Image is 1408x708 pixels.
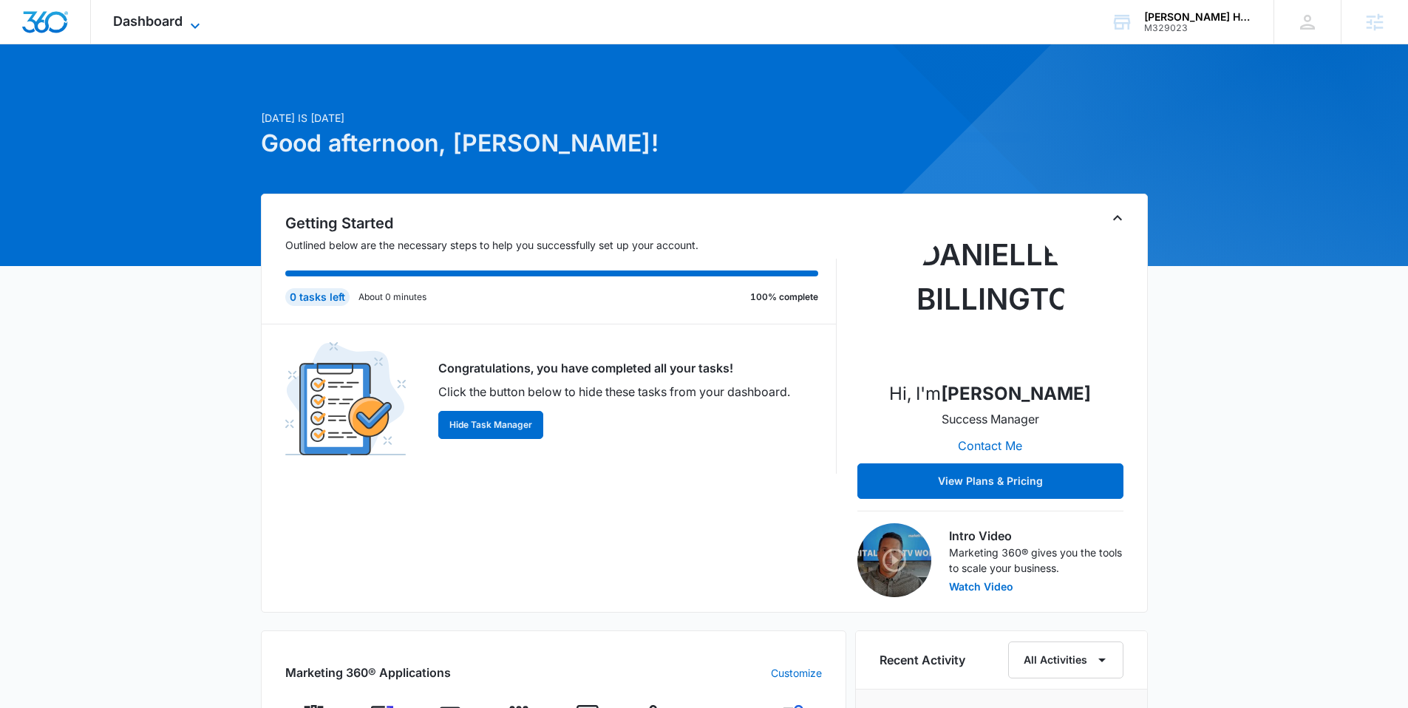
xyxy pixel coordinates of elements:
[857,463,1123,499] button: View Plans & Pricing
[261,110,846,126] p: [DATE] is [DATE]
[1144,23,1252,33] div: account id
[949,545,1123,576] p: Marketing 360® gives you the tools to scale your business.
[942,410,1039,428] p: Success Manager
[261,126,846,161] h1: Good afternoon, [PERSON_NAME]!
[941,383,1091,404] strong: [PERSON_NAME]
[438,359,790,377] p: Congratulations, you have completed all your tasks!
[771,665,822,681] a: Customize
[889,381,1091,407] p: Hi, I'm
[857,523,931,597] img: Intro Video
[438,411,543,439] button: Hide Task Manager
[285,237,837,253] p: Outlined below are the necessary steps to help you successfully set up your account.
[949,582,1013,592] button: Watch Video
[880,651,965,669] h6: Recent Activity
[285,664,451,681] h2: Marketing 360® Applications
[438,383,790,401] p: Click the button below to hide these tasks from your dashboard.
[285,212,837,234] h2: Getting Started
[1109,209,1126,227] button: Toggle Collapse
[285,288,350,306] div: 0 tasks left
[1144,11,1252,23] div: account name
[358,290,426,304] p: About 0 minutes
[113,13,183,29] span: Dashboard
[1008,641,1123,678] button: All Activities
[750,290,818,304] p: 100% complete
[949,527,1123,545] h3: Intro Video
[943,428,1037,463] button: Contact Me
[916,221,1064,369] img: Danielle Billington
